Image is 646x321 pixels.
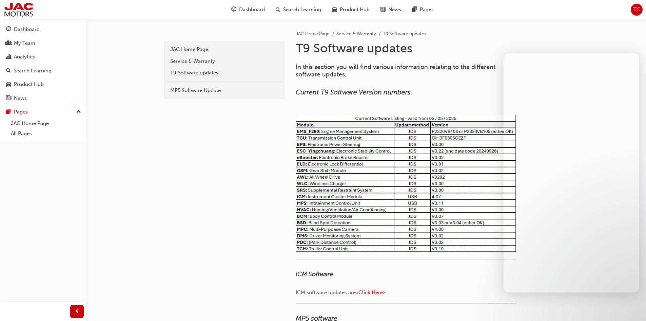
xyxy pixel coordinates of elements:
span: Current T9 Software Version numbers. [296,88,412,96]
div: News [14,94,27,102]
span: pages-icon [412,5,417,14]
div: Pages [14,108,28,116]
a: News [3,92,84,105]
span: car-icon [332,5,337,14]
div: Product Hub [14,81,44,88]
div: Service & Warranty [170,57,279,65]
h1: T9 Software updates [296,41,518,56]
span: search-icon [276,5,280,14]
span: Dashboard [239,6,265,14]
button: Pages [3,106,84,118]
span: prev-icon [75,307,80,316]
span: news-icon [380,5,386,14]
span: Search Learning [283,6,321,14]
a: Service & Warranty [336,31,376,37]
span: guage-icon [231,5,236,14]
li: T9 Software updates [383,30,426,38]
a: search-iconSearch Learning [270,3,327,17]
a: guage-iconDashboard [226,3,270,17]
span: chart-icon [6,54,11,60]
div: MP5 Software Update [170,87,279,94]
a: car-iconProduct Hub [327,3,375,17]
button: TC [631,4,643,16]
img: jac-portal [3,2,34,17]
a: pages-iconPages [407,3,439,17]
span: In this section you will find various information relating to the different software updates. [296,63,497,78]
span: Product Hub [340,6,370,14]
div: Search Learning [14,67,52,75]
span: people-icon [6,40,11,47]
a: T9 Software updates [167,67,282,79]
a: My Team [3,37,84,50]
span: up-icon [76,108,81,117]
span: News [388,6,401,14]
span: search-icon [6,68,11,74]
a: All Pages [8,128,84,139]
span: news-icon [6,95,11,102]
a: Click Here> [358,289,386,296]
a: Search Learning [3,65,84,77]
div: JAC Home Page [170,46,279,53]
button: DashboardMy TeamAnalyticsSearch LearningProduct HubNews [3,22,84,106]
a: JAC Home Page [167,43,282,55]
div: Dashboard [14,25,40,33]
iframe: Intercom live chat [504,53,639,292]
span: TC [633,6,640,14]
span: Pages [420,6,434,14]
div: My Team [14,39,35,47]
a: MP5 Software Update [167,85,282,96]
a: Analytics [3,51,84,63]
span: guage-icon [6,26,11,33]
div: T9 Software updates [170,69,279,77]
span: car-icon [6,82,11,88]
a: Service & Warranty [167,55,282,67]
a: news-iconNews [375,3,407,17]
span: ICM software updates area [296,289,358,296]
a: JAC Home Page [296,31,330,37]
a: Dashboard [3,23,84,36]
a: Product Hub [3,78,84,91]
iframe: Intercom live chat [623,298,639,314]
span: pages-icon [6,109,11,115]
div: Analytics [14,53,35,61]
span: ICM Software [296,270,333,278]
a: JAC Home Page [8,118,84,129]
